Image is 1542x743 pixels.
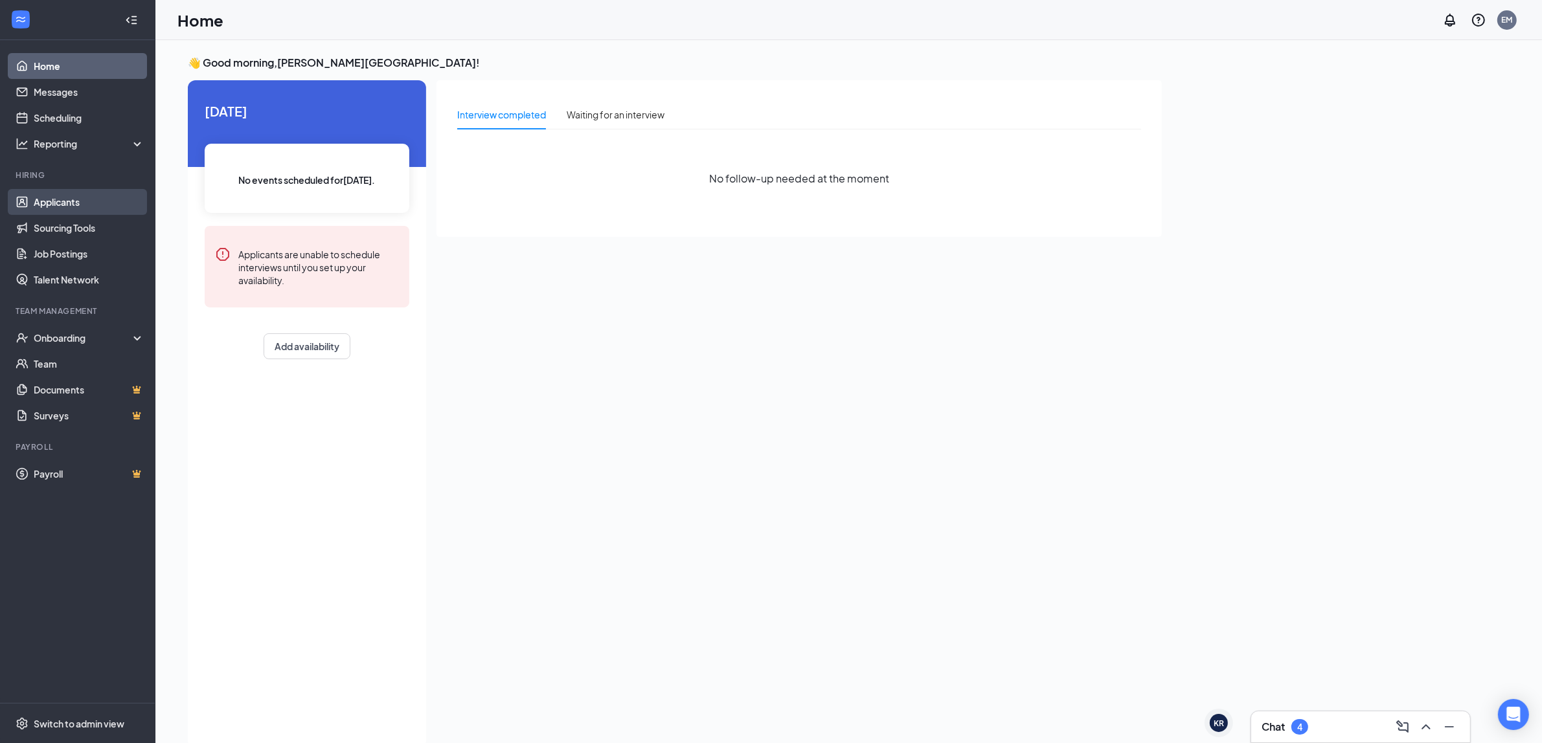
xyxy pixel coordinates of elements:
[34,267,144,293] a: Talent Network
[34,215,144,241] a: Sourcing Tools
[239,173,376,187] span: No events scheduled for [DATE] .
[1471,12,1486,28] svg: QuestionInfo
[16,170,142,181] div: Hiring
[125,14,138,27] svg: Collapse
[1502,14,1513,25] div: EM
[1416,716,1436,737] button: ChevronUp
[1442,719,1457,735] svg: Minimize
[34,377,144,403] a: DocumentsCrown
[16,305,142,316] div: Team Management
[238,247,399,287] div: Applicants are unable to schedule interviews until you set up your availability.
[16,331,28,344] svg: UserCheck
[34,53,144,79] a: Home
[34,717,124,730] div: Switch to admin view
[457,107,546,122] div: Interview completed
[34,351,144,377] a: Team
[567,107,664,122] div: Waiting for an interview
[34,189,144,215] a: Applicants
[1214,718,1224,729] div: KR
[1442,12,1458,28] svg: Notifications
[1395,719,1411,735] svg: ComposeMessage
[1392,716,1413,737] button: ComposeMessage
[16,137,28,150] svg: Analysis
[1439,716,1460,737] button: Minimize
[34,331,133,344] div: Onboarding
[34,105,144,131] a: Scheduling
[34,137,145,150] div: Reporting
[16,441,142,452] div: Payroll
[34,403,144,428] a: SurveysCrown
[1262,720,1285,734] h3: Chat
[205,101,409,121] span: [DATE]
[1498,699,1529,730] div: Open Intercom Messenger
[1297,722,1302,733] div: 4
[215,247,231,262] svg: Error
[14,13,27,26] svg: WorkstreamLogo
[34,241,144,267] a: Job Postings
[34,79,144,105] a: Messages
[177,9,223,31] h1: Home
[188,56,1162,70] h3: 👋 Good morning, [PERSON_NAME][GEOGRAPHIC_DATA] !
[709,170,889,186] span: No follow-up needed at the moment
[34,461,144,487] a: PayrollCrown
[16,717,28,730] svg: Settings
[1418,719,1434,735] svg: ChevronUp
[264,333,350,359] button: Add availability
